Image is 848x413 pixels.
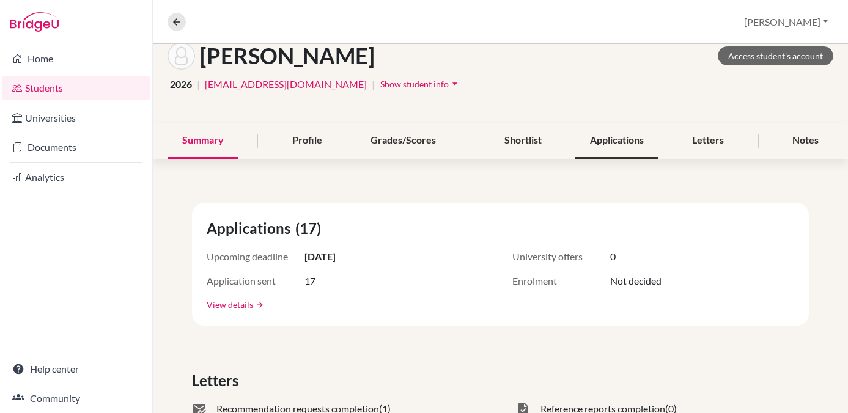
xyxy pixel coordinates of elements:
[304,274,315,288] span: 17
[168,123,238,159] div: Summary
[192,370,243,392] span: Letters
[372,77,375,92] span: |
[380,79,449,89] span: Show student info
[197,77,200,92] span: |
[2,106,150,130] a: Universities
[10,12,59,32] img: Bridge-U
[168,42,195,70] img: Yassin Hamed's avatar
[207,298,253,311] a: View details
[512,249,610,264] span: University offers
[207,249,304,264] span: Upcoming deadline
[2,135,150,159] a: Documents
[295,217,326,239] span: (17)
[2,46,150,71] a: Home
[278,123,337,159] div: Profile
[207,274,304,288] span: Application sent
[2,357,150,381] a: Help center
[449,78,461,90] i: arrow_drop_down
[512,274,610,288] span: Enrolment
[200,43,375,69] h1: [PERSON_NAME]
[2,76,150,100] a: Students
[575,123,658,159] div: Applications
[356,123,451,159] div: Grades/Scores
[304,249,336,264] span: [DATE]
[253,301,264,309] a: arrow_forward
[677,123,739,159] div: Letters
[610,274,662,288] span: Not decided
[207,217,295,239] span: Applications
[170,77,192,92] span: 2026
[718,46,833,65] a: Access student's account
[490,123,556,159] div: Shortlist
[205,77,367,92] a: [EMAIL_ADDRESS][DOMAIN_NAME]
[610,249,616,264] span: 0
[739,10,833,34] button: [PERSON_NAME]
[2,386,150,411] a: Community
[778,123,833,159] div: Notes
[2,165,150,189] a: Analytics
[380,75,462,93] button: Show student infoarrow_drop_down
